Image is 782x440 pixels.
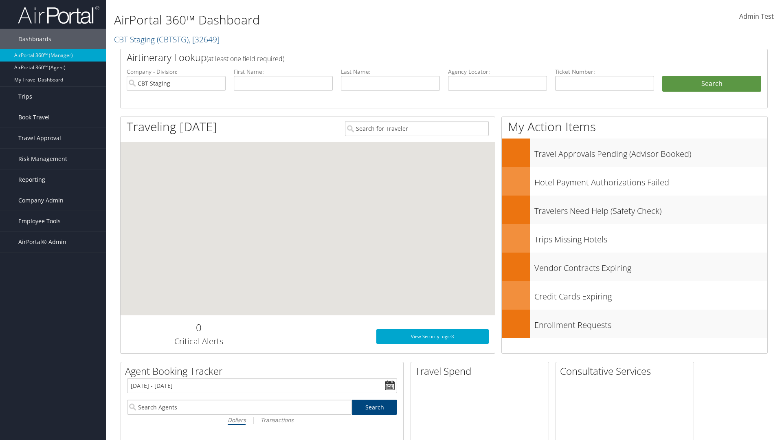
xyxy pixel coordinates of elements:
[534,287,767,302] h3: Credit Cards Expiring
[502,310,767,338] a: Enrollment Requests
[157,34,189,45] span: ( CBTSTG )
[18,107,50,128] span: Book Travel
[206,54,284,63] span: (at least one field required)
[534,173,767,188] h3: Hotel Payment Authorizations Failed
[127,51,707,64] h2: Airtinerary Lookup
[18,5,99,24] img: airportal-logo.png
[189,34,220,45] span: , [ 32649 ]
[127,321,270,334] h2: 0
[18,149,67,169] span: Risk Management
[415,364,549,378] h2: Travel Spend
[18,128,61,148] span: Travel Approval
[341,68,440,76] label: Last Name:
[18,211,61,231] span: Employee Tools
[662,76,761,92] button: Search
[534,258,767,274] h3: Vendor Contracts Expiring
[739,12,774,21] span: Admin Test
[739,4,774,29] a: Admin Test
[376,329,489,344] a: View SecurityLogic®
[502,118,767,135] h1: My Action Items
[502,196,767,224] a: Travelers Need Help (Safety Check)
[534,201,767,217] h3: Travelers Need Help (Safety Check)
[18,232,66,252] span: AirPortal® Admin
[234,68,333,76] label: First Name:
[502,253,767,281] a: Vendor Contracts Expiring
[502,167,767,196] a: Hotel Payment Authorizations Failed
[261,416,293,424] i: Transactions
[502,224,767,253] a: Trips Missing Hotels
[502,139,767,167] a: Travel Approvals Pending (Advisor Booked)
[502,281,767,310] a: Credit Cards Expiring
[534,144,767,160] h3: Travel Approvals Pending (Advisor Booked)
[352,400,398,415] a: Search
[127,336,270,347] h3: Critical Alerts
[534,230,767,245] h3: Trips Missing Hotels
[228,416,246,424] i: Dollars
[114,34,220,45] a: CBT Staging
[127,68,226,76] label: Company - Division:
[560,364,694,378] h2: Consultative Services
[125,364,403,378] h2: Agent Booking Tracker
[345,121,489,136] input: Search for Traveler
[127,415,397,425] div: |
[18,86,32,107] span: Trips
[18,190,64,211] span: Company Admin
[555,68,654,76] label: Ticket Number:
[448,68,547,76] label: Agency Locator:
[534,315,767,331] h3: Enrollment Requests
[18,169,45,190] span: Reporting
[127,118,217,135] h1: Traveling [DATE]
[114,11,554,29] h1: AirPortal 360™ Dashboard
[18,29,51,49] span: Dashboards
[127,400,352,415] input: Search Agents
